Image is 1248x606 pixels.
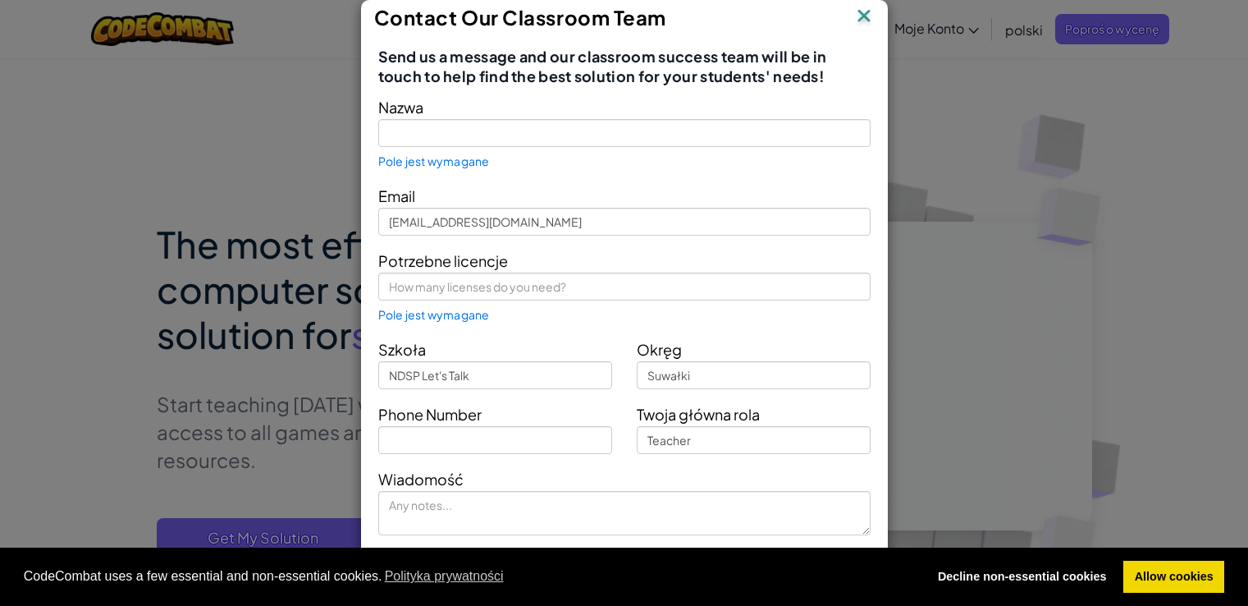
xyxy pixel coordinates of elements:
span: Wiadomość [378,470,464,489]
input: Teacher, Principal, etc. [637,426,871,454]
input: How many licenses do you need? [378,273,871,301]
a: deny cookies [926,561,1118,594]
span: Send us a message and our classroom success team will be in touch to help find the best solution ... [378,47,871,86]
span: Nazwa [378,98,423,117]
span: Pole jest wymagane [378,154,490,168]
span: Twoja główna rola [637,405,760,424]
span: Potrzebne licencje [378,251,508,270]
span: Phone Number [378,405,482,424]
span: Szkoła [378,340,426,359]
a: allow cookies [1123,561,1224,594]
span: CodeCombat uses a few essential and non-essential cookies. [24,564,914,589]
span: Pole jest wymagane [378,308,490,321]
a: learn more about cookies [382,564,506,589]
span: Okręg [637,340,682,359]
span: Email [378,186,415,205]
